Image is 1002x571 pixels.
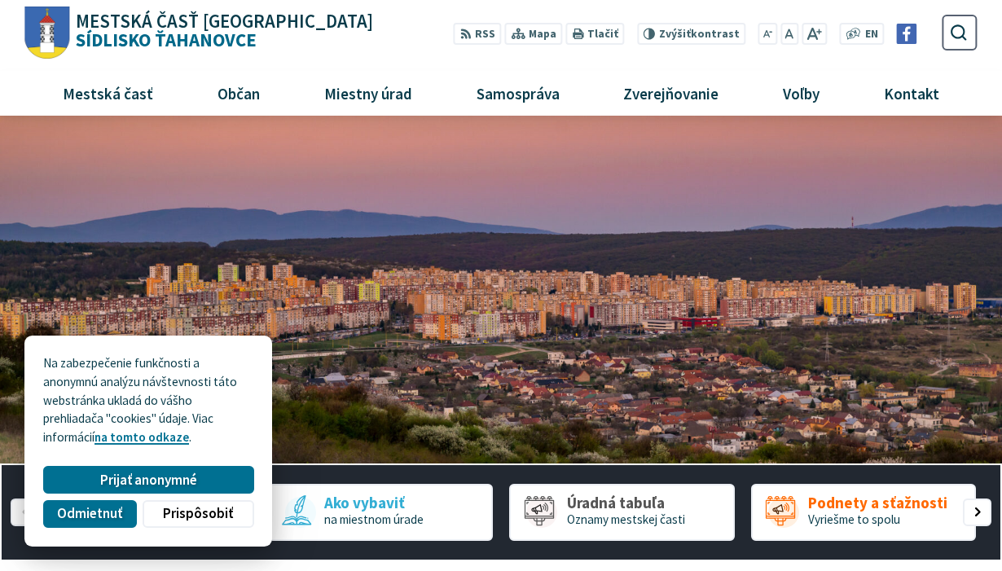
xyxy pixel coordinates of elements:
a: Ako vybaviť na miestnom úrade [268,484,494,541]
img: Prejsť na domovskú stránku [24,7,69,59]
span: Voľby [776,71,825,115]
a: Úradná tabuľa Oznamy mestskej časti [509,484,735,541]
span: Zverejňovanie [617,71,725,115]
a: Samospráva [450,71,586,115]
span: kontrast [659,28,740,41]
a: Miestny úrad [298,71,438,115]
span: Úradná tabuľa [567,494,685,512]
h1: Sídlisko Ťahanovce [69,12,373,50]
a: Mestská časť [37,71,180,115]
button: Tlačiť [565,23,624,45]
button: Zväčšiť veľkosť písma [802,23,827,45]
span: Občan [211,71,266,115]
a: Logo Sídlisko Ťahanovce, prejsť na domovskú stránku. [24,7,372,59]
a: EN [860,26,882,43]
span: Mestská časť [57,71,160,115]
span: RSS [475,26,495,43]
button: Zmenšiť veľkosť písma [758,23,778,45]
button: Odmietnuť [43,500,136,528]
a: Voľby [757,71,846,115]
img: Prejsť na Facebook stránku [897,24,917,44]
a: Kontakt [858,71,965,115]
button: Nastaviť pôvodnú veľkosť písma [780,23,798,45]
div: 3 / 5 [509,484,735,541]
span: Prispôsobiť [163,505,233,522]
span: Kontakt [877,71,945,115]
span: Mapa [529,26,556,43]
button: Prijať anonymné [43,466,253,494]
span: EN [865,26,878,43]
a: Zverejňovanie [597,71,745,115]
a: Mapa [504,23,562,45]
span: Mestská časť [GEOGRAPHIC_DATA] [76,12,373,31]
a: na tomto odkaze [94,429,189,445]
div: Predošlý slajd [11,499,38,526]
div: 4 / 5 [751,484,977,541]
button: Prispôsobiť [143,500,253,528]
span: na miestnom úrade [324,512,424,527]
span: Prijať anonymné [100,472,197,489]
a: Podnety a sťažnosti Vyriešme to spolu [751,484,977,541]
span: Samospráva [470,71,565,115]
a: RSS [453,23,501,45]
a: Občan [191,71,286,115]
span: Ako vybaviť [324,494,424,512]
span: Zvýšiť [659,27,691,41]
p: Na zabezpečenie funkčnosti a anonymnú analýzu návštevnosti táto webstránka ukladá do vášho prehli... [43,354,253,447]
span: Tlačiť [587,28,618,41]
div: 2 / 5 [268,484,494,541]
span: Miestny úrad [318,71,418,115]
span: Podnety a sťažnosti [808,494,947,512]
div: Nasledujúci slajd [963,499,991,526]
span: Odmietnuť [57,505,122,522]
span: Vyriešme to spolu [808,512,900,527]
button: Zvýšiťkontrast [637,23,745,45]
span: Oznamy mestskej časti [567,512,685,527]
